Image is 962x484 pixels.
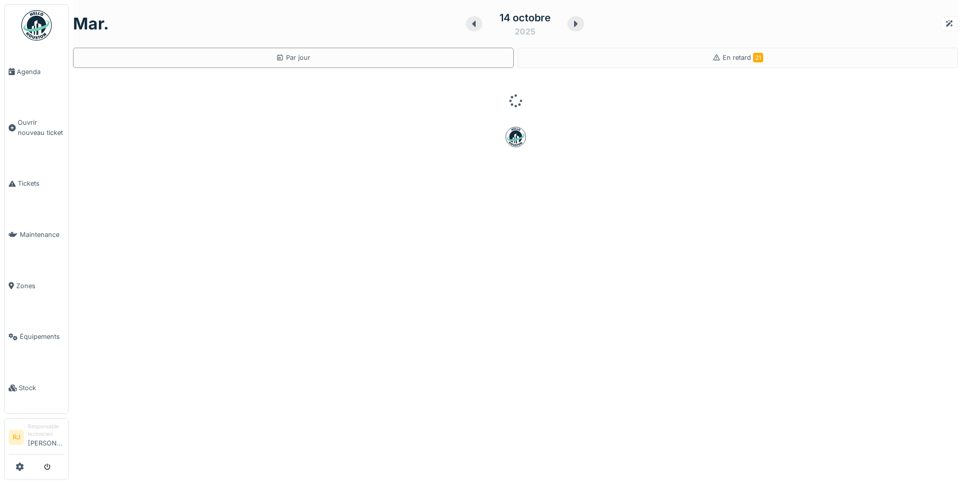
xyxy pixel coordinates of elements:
span: En retard [723,54,763,61]
span: Zones [16,281,64,291]
span: Ouvrir nouveau ticket [18,118,64,137]
li: RJ [9,430,24,445]
a: Zones [5,260,68,312]
span: Équipements [20,332,64,341]
div: 2025 [515,25,536,38]
span: Maintenance [20,230,64,239]
img: Badge_color-CXgf-gQk.svg [21,10,52,41]
span: Stock [19,383,64,393]
span: 21 [753,53,763,62]
a: Stock [5,362,68,413]
a: Tickets [5,158,68,210]
div: Par jour [276,53,310,62]
a: Maintenance [5,209,68,260]
span: Agenda [17,67,64,77]
a: Agenda [5,46,68,97]
a: RJ Responsable technicien[PERSON_NAME] [9,423,64,455]
img: badge-BVDL4wpA.svg [506,127,526,147]
li: [PERSON_NAME] [28,423,64,452]
h1: mar. [73,14,109,33]
a: Équipements [5,312,68,363]
span: Tickets [18,179,64,188]
a: Ouvrir nouveau ticket [5,97,68,158]
div: 14 octobre [500,10,551,25]
div: Responsable technicien [28,423,64,438]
